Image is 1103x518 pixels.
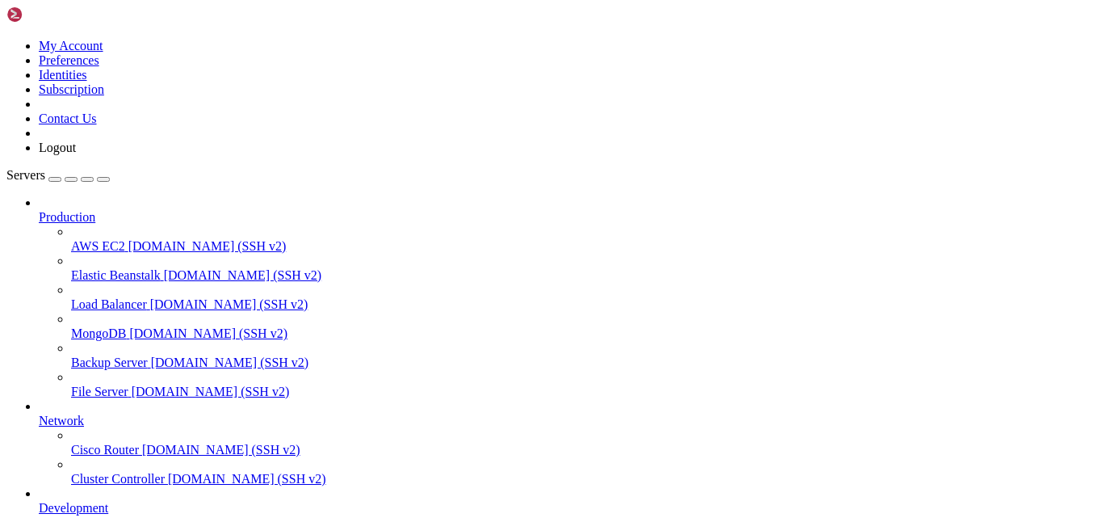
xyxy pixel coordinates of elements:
[39,68,87,82] a: Identities
[39,39,103,53] a: My Account
[150,297,308,311] span: [DOMAIN_NAME] (SSH v2)
[164,268,322,282] span: [DOMAIN_NAME] (SSH v2)
[71,443,139,457] span: Cisco Router
[39,501,108,515] span: Development
[39,210,95,224] span: Production
[71,297,147,311] span: Load Balancer
[71,283,1097,312] li: Load Balancer [DOMAIN_NAME] (SSH v2)
[71,385,1097,399] a: File Server [DOMAIN_NAME] (SSH v2)
[71,225,1097,254] li: AWS EC2 [DOMAIN_NAME] (SSH v2)
[71,254,1097,283] li: Elastic Beanstalk [DOMAIN_NAME] (SSH v2)
[39,82,104,96] a: Subscription
[6,168,110,182] a: Servers
[71,297,1097,312] a: Load Balancer [DOMAIN_NAME] (SSH v2)
[71,370,1097,399] li: File Server [DOMAIN_NAME] (SSH v2)
[71,385,128,398] span: File Server
[6,168,45,182] span: Servers
[71,312,1097,341] li: MongoDB [DOMAIN_NAME] (SSH v2)
[39,112,97,125] a: Contact Us
[39,501,1097,516] a: Development
[39,53,99,67] a: Preferences
[39,414,84,427] span: Network
[132,385,290,398] span: [DOMAIN_NAME] (SSH v2)
[71,268,161,282] span: Elastic Beanstalk
[71,472,1097,486] a: Cluster Controller [DOMAIN_NAME] (SSH v2)
[71,341,1097,370] li: Backup Server [DOMAIN_NAME] (SSH v2)
[71,457,1097,486] li: Cluster Controller [DOMAIN_NAME] (SSH v2)
[129,326,287,340] span: [DOMAIN_NAME] (SSH v2)
[39,210,1097,225] a: Production
[71,239,1097,254] a: AWS EC2 [DOMAIN_NAME] (SSH v2)
[71,326,1097,341] a: MongoDB [DOMAIN_NAME] (SSH v2)
[71,356,148,369] span: Backup Server
[71,239,125,253] span: AWS EC2
[39,414,1097,428] a: Network
[71,356,1097,370] a: Backup Server [DOMAIN_NAME] (SSH v2)
[128,239,287,253] span: [DOMAIN_NAME] (SSH v2)
[71,326,126,340] span: MongoDB
[71,268,1097,283] a: Elastic Beanstalk [DOMAIN_NAME] (SSH v2)
[71,443,1097,457] a: Cisco Router [DOMAIN_NAME] (SSH v2)
[6,6,99,23] img: Shellngn
[71,472,165,486] span: Cluster Controller
[142,443,300,457] span: [DOMAIN_NAME] (SSH v2)
[71,428,1097,457] li: Cisco Router [DOMAIN_NAME] (SSH v2)
[39,141,76,154] a: Logout
[168,472,326,486] span: [DOMAIN_NAME] (SSH v2)
[39,399,1097,486] li: Network
[151,356,309,369] span: [DOMAIN_NAME] (SSH v2)
[39,196,1097,399] li: Production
